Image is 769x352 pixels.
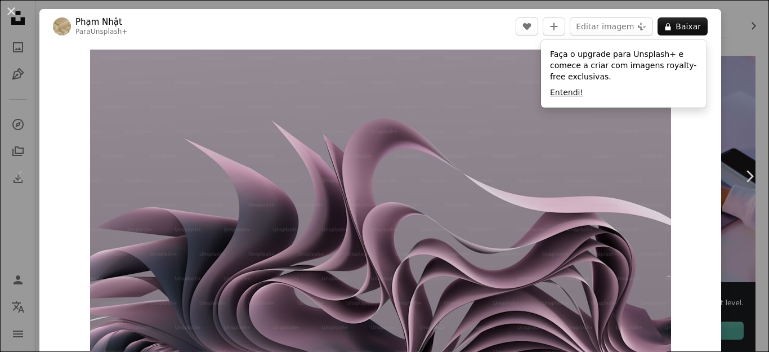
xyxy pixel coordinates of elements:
[730,122,769,230] a: Próximo
[75,16,128,28] a: Phạm Nhật
[91,28,128,35] a: Unsplash+
[75,28,128,37] div: Para
[550,87,583,99] button: Entendi!
[570,17,653,35] button: Editar imagem
[541,40,707,108] div: Faça o upgrade para Unsplash+ e comece a criar com imagens royalty-free exclusivas.
[543,17,565,35] button: Adicionar à coleção
[53,17,71,35] img: Ir para o perfil de Phạm Nhật
[658,17,708,35] button: Baixar
[516,17,538,35] button: Curtir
